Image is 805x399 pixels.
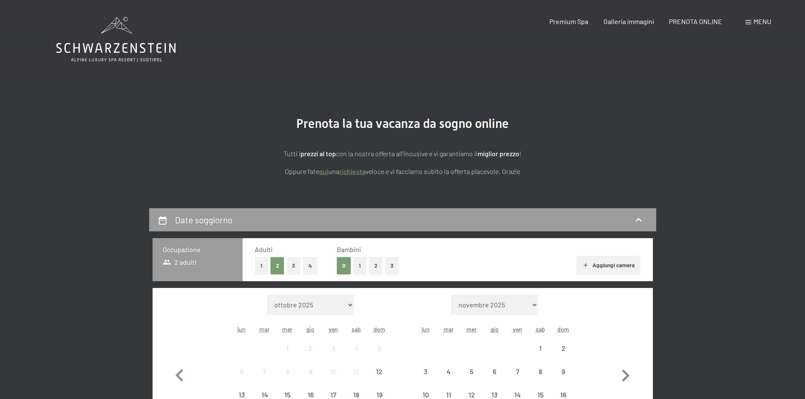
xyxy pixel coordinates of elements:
div: 6 [484,368,505,389]
abbr: domenica [557,326,569,333]
abbr: mercoledì [467,326,477,333]
div: Wed Oct 08 2025 [276,360,299,383]
div: arrivo/check-in non effettuabile [437,360,460,383]
span: Menu [753,17,771,25]
abbr: martedì [444,326,454,333]
h3: Occupazione [163,245,232,254]
div: 10 [323,368,344,389]
div: Sun Oct 05 2025 [368,337,390,360]
div: arrivo/check-in non effettuabile [506,360,529,383]
abbr: giovedì [306,326,314,333]
div: Mon Oct 06 2025 [230,360,253,383]
abbr: venerdì [513,326,522,333]
a: quì [319,167,328,175]
div: Fri Oct 10 2025 [322,360,345,383]
div: arrivo/check-in non effettuabile [230,360,253,383]
div: Sat Oct 11 2025 [345,360,368,383]
div: Tue Nov 04 2025 [437,360,460,383]
div: 1 [277,345,298,366]
div: arrivo/check-in non effettuabile [414,360,437,383]
abbr: sabato [352,326,361,333]
div: 2 [300,345,321,366]
abbr: lunedì [237,326,246,333]
div: Tue Oct 07 2025 [253,360,276,383]
div: arrivo/check-in non effettuabile [368,337,390,360]
div: Wed Oct 01 2025 [276,337,299,360]
div: 8 [277,368,298,389]
div: arrivo/check-in non effettuabile [345,360,368,383]
button: 0 [337,257,351,274]
span: 2 adulti [163,258,197,267]
div: arrivo/check-in non effettuabile [552,360,575,383]
div: 2 [553,345,574,366]
strong: prezzi al top [300,149,336,157]
div: 5 [461,368,482,389]
strong: miglior prezzo [478,149,519,157]
div: 1 [530,345,551,366]
div: 3 [415,368,436,389]
div: arrivo/check-in non effettuabile [276,360,299,383]
div: arrivo/check-in non effettuabile [529,337,552,360]
div: 6 [231,368,252,389]
div: arrivo/check-in non effettuabile [299,337,322,360]
button: 3 [385,257,399,274]
div: arrivo/check-in non effettuabile [276,337,299,360]
div: arrivo/check-in non effettuabile [345,337,368,360]
div: 11 [346,368,367,389]
a: richiesta [339,167,366,175]
button: 2 [369,257,383,274]
button: 1 [353,257,366,274]
div: Sun Nov 09 2025 [552,360,575,383]
button: Aggiungi camera [576,256,640,274]
a: Galleria immagini [603,17,654,25]
div: 9 [553,368,574,389]
span: Adulti [255,245,273,253]
div: arrivo/check-in non effettuabile [483,360,506,383]
abbr: martedì [259,326,270,333]
span: Prenota la tua vacanza da sogno online [296,116,509,131]
div: 7 [507,368,528,389]
h2: Date soggiorno [175,214,232,225]
div: arrivo/check-in non effettuabile [322,337,345,360]
div: Thu Oct 09 2025 [299,360,322,383]
abbr: lunedì [422,326,430,333]
div: arrivo/check-in non effettuabile [552,337,575,360]
div: arrivo/check-in non effettuabile [299,360,322,383]
div: Sat Oct 04 2025 [345,337,368,360]
div: arrivo/check-in non effettuabile [529,360,552,383]
button: 4 [303,257,317,274]
abbr: mercoledì [282,326,292,333]
div: Thu Nov 06 2025 [483,360,506,383]
a: Premium Spa [549,17,588,25]
abbr: giovedì [491,326,499,333]
div: 9 [300,368,321,389]
p: Tutti i con la nostra offerta all'incusive e vi garantiamo il ! [191,148,614,159]
div: arrivo/check-in non effettuabile [460,360,483,383]
div: arrivo/check-in non effettuabile [322,360,345,383]
button: 3 [287,257,301,274]
div: Thu Oct 02 2025 [299,337,322,360]
div: 5 [368,345,390,366]
p: Oppure fate una veloce e vi facciamo subito la offerta piacevole. Grazie [191,166,614,177]
abbr: domenica [374,326,385,333]
div: arrivo/check-in non effettuabile [253,360,276,383]
div: 4 [346,345,367,366]
div: 3 [323,345,344,366]
button: 1 [255,257,268,274]
div: Sun Oct 12 2025 [368,360,390,383]
div: Sat Nov 08 2025 [529,360,552,383]
button: 2 [270,257,284,274]
a: PRENOTA ONLINE [669,17,722,25]
div: Fri Oct 03 2025 [322,337,345,360]
div: 4 [438,368,459,389]
div: 7 [254,368,275,389]
div: 8 [530,368,551,389]
abbr: venerdì [329,326,338,333]
div: Wed Nov 05 2025 [460,360,483,383]
div: Fri Nov 07 2025 [506,360,529,383]
div: arrivo/check-in non effettuabile [368,360,390,383]
div: Sat Nov 01 2025 [529,337,552,360]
